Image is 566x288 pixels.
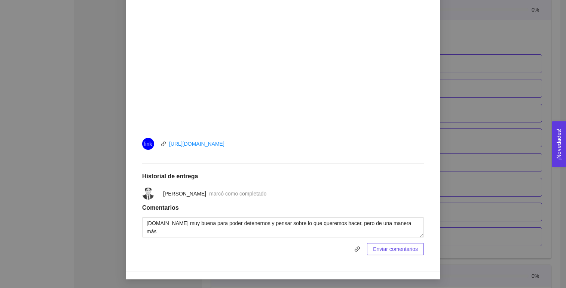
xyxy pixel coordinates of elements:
[161,141,166,146] span: link
[142,204,424,212] h1: Comentarios
[142,188,154,200] img: 1750204560843-IMG_2511.jpeg
[552,121,566,167] button: Open Feedback Widget
[144,138,152,150] span: link
[352,246,363,252] span: link
[373,245,418,253] span: Enviar comentarios
[142,173,424,180] h1: Historial de entrega
[142,217,424,237] textarea: [DOMAIN_NAME] muy buena para poder detenernos y pensar sobre lo que queremos hacer, pero de una m...
[367,243,424,255] button: Enviar comentarios
[163,191,206,197] span: [PERSON_NAME]
[169,141,224,147] a: [URL][DOMAIN_NAME]
[351,243,363,255] button: link
[209,191,266,197] span: marcó como completado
